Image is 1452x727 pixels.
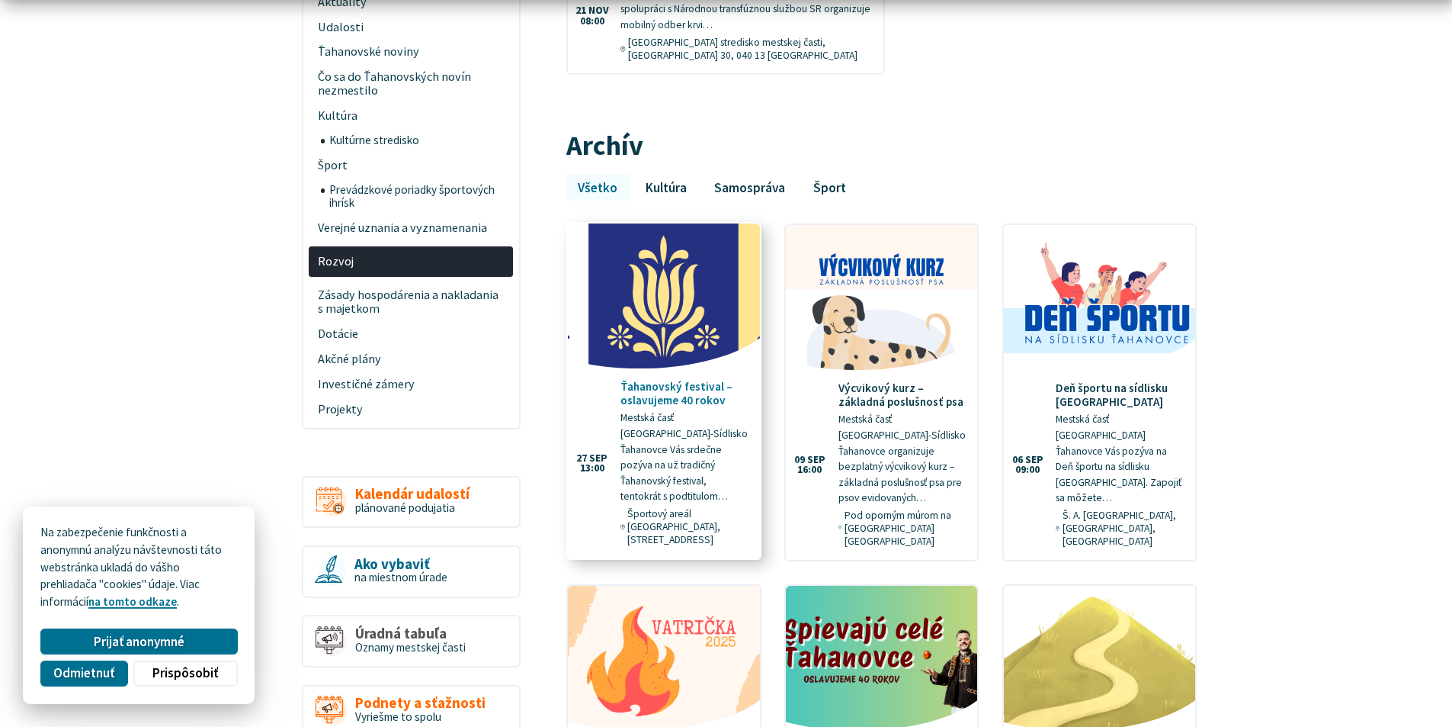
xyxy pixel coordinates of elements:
[318,215,505,240] span: Verejné uznania a vyznamenania
[309,65,513,104] a: Čo sa do Ťahanovských novín nezmestilo
[627,508,748,547] span: Športový areál [GEOGRAPHIC_DATA], [STREET_ADDRESS]
[838,412,966,506] p: Mestská časť [GEOGRAPHIC_DATA]-Sídlisko Ťahanovce organizuje bezplatný výcvikový kurz – základná ...
[40,661,127,687] button: Odmietnuť
[302,476,521,529] a: Kalendár udalostí plánované podujatia
[321,178,514,215] a: Prevádzkové poriadky športových ihrísk
[309,346,513,372] a: Akčné plány
[802,174,857,200] a: Šport
[318,14,505,40] span: Udalosti
[355,640,466,655] span: Oznamy mestskej časti
[355,500,455,515] span: plánované podujatia
[309,40,513,65] a: Ťahanovské noviny
[786,225,977,560] a: Výcvikový kurz – základná poslušnosť psa Mestská časť [GEOGRAPHIC_DATA]-Sídlisko Ťahanovce organi...
[807,455,825,465] span: sep
[309,14,513,40] a: Udalosti
[318,65,505,104] span: Čo sa do Ťahanovských novín nezmestilo
[355,486,470,502] span: Kalendár udalostí
[1056,412,1184,506] p: Mestská časť [GEOGRAPHIC_DATA] Ťahanovce Vás pozýva na Deň športu na sídlisku [GEOGRAPHIC_DATA]. ...
[309,397,513,422] a: Projekty
[1025,455,1043,465] span: sep
[309,153,513,178] a: Šport
[354,570,447,584] span: na miestnom úrade
[318,283,505,322] span: Zásady hospodárenia a nakladania s majetkom
[588,5,609,16] span: nov
[318,153,505,178] span: Šport
[838,381,966,409] h4: Výcvikový kurz – základná poslušnosť psa
[568,224,759,558] a: Ťahanovský festival – oslavujeme 40 rokov Mestská časť [GEOGRAPHIC_DATA]-Sídlisko Ťahanovce Vás s...
[318,372,505,397] span: Investičné zámery
[309,321,513,346] a: Dotácie
[355,626,466,642] span: Úradná tabuľa
[575,5,586,16] span: 21
[309,246,513,278] a: Rozvoj
[634,174,697,200] a: Kultúra
[302,545,521,598] a: Ako vybaviť na miestnom úrade
[94,634,184,650] span: Prijať anonymné
[318,321,505,346] span: Dotácie
[566,174,628,200] a: Všetko
[575,16,609,27] span: 08:00
[589,453,607,464] span: sep
[566,130,1196,161] h2: Archív
[620,411,748,505] p: Mestská časť [GEOGRAPHIC_DATA]-Sídlisko Ťahanovce Vás srdečne pozýva na už tradičný Ťahanovský fe...
[1012,455,1023,465] span: 06
[355,695,486,711] span: Podnety a sťažnosti
[329,129,505,153] span: Kultúrne stredisko
[302,615,521,667] a: Úradná tabuľa Oznamy mestskej časti
[152,665,218,681] span: Prispôsobiť
[309,215,513,240] a: Verejné uznania a vyznamenania
[355,709,441,724] span: Vyriešme to spolu
[88,594,177,609] a: na tomto odkaze
[40,524,237,611] p: Na zabezpečenie funkčnosti a anonymnú analýzu návštevnosti táto webstránka ukladá do vášho prehli...
[576,463,607,474] span: 13:00
[1056,381,1184,409] h4: Deň športu na sídlisku [GEOGRAPHIC_DATA]
[318,104,505,129] span: Kultúra
[309,372,513,397] a: Investičné zámery
[133,661,237,687] button: Prispôsobiť
[1004,225,1195,560] a: Deň športu na sídlisku [GEOGRAPHIC_DATA] Mestská časť [GEOGRAPHIC_DATA] Ťahanovce Vás pozýva na D...
[1012,465,1043,475] span: 09:00
[53,665,114,681] span: Odmietnuť
[318,249,505,274] span: Rozvoj
[318,346,505,372] span: Akčné plány
[318,40,505,65] span: Ťahanovské noviny
[794,465,825,475] span: 16:00
[1063,509,1184,548] span: Š. A. [GEOGRAPHIC_DATA], [GEOGRAPHIC_DATA], [GEOGRAPHIC_DATA]
[628,36,872,62] span: [GEOGRAPHIC_DATA] stredisko mestskej časti, [GEOGRAPHIC_DATA] 30, 040 13 [GEOGRAPHIC_DATA]
[40,629,237,655] button: Prijať anonymné
[620,380,748,407] h4: Ťahanovský festival – oslavujeme 40 rokov
[318,397,505,422] span: Projekty
[329,178,505,215] span: Prevádzkové poriadky športových ihrísk
[309,104,513,129] a: Kultúra
[845,509,966,548] span: Pod oporným múrom na [GEOGRAPHIC_DATA] [GEOGRAPHIC_DATA]
[354,556,447,572] span: Ako vybaviť
[321,129,514,153] a: Kultúrne stredisko
[309,283,513,322] a: Zásady hospodárenia a nakladania s majetkom
[794,455,805,465] span: 09
[704,174,797,200] a: Samospráva
[576,453,587,464] span: 27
